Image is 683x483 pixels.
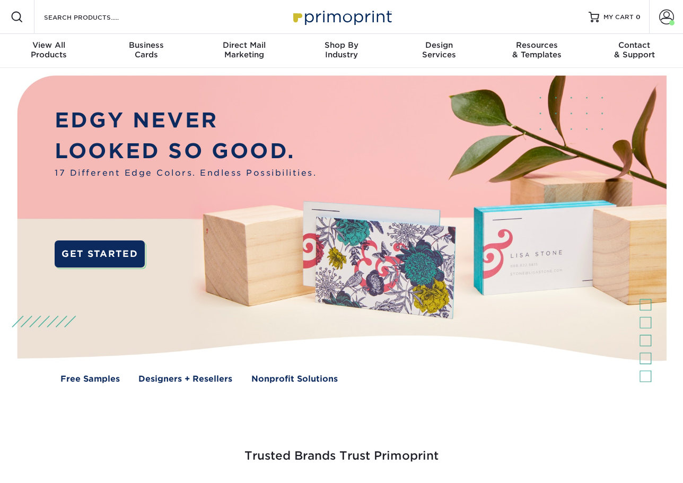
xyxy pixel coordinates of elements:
[98,40,195,50] span: Business
[390,34,488,68] a: DesignServices
[55,240,145,268] a: GET STARTED
[98,34,195,68] a: BusinessCards
[293,34,390,68] a: Shop ByIndustry
[488,40,585,50] span: Resources
[585,40,683,50] span: Contact
[636,13,641,21] span: 0
[55,136,317,167] p: LOOKED SO GOOD.
[288,5,395,28] img: Primoprint
[293,40,390,59] div: Industry
[55,105,317,136] p: EDGY NEVER
[98,40,195,59] div: Cards
[55,167,317,179] span: 17 Different Edge Colors. Endless Possibilities.
[390,40,488,59] div: Services
[603,13,634,22] span: MY CART
[251,373,338,385] a: Nonprofit Solutions
[488,40,585,59] div: & Templates
[138,373,232,385] a: Designers + Resellers
[195,40,293,59] div: Marketing
[60,373,120,385] a: Free Samples
[31,424,652,476] h3: Trusted Brands Trust Primoprint
[195,34,293,68] a: Direct MailMarketing
[585,40,683,59] div: & Support
[390,40,488,50] span: Design
[585,34,683,68] a: Contact& Support
[195,40,293,50] span: Direct Mail
[293,40,390,50] span: Shop By
[43,11,146,23] input: SEARCH PRODUCTS.....
[488,34,585,68] a: Resources& Templates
